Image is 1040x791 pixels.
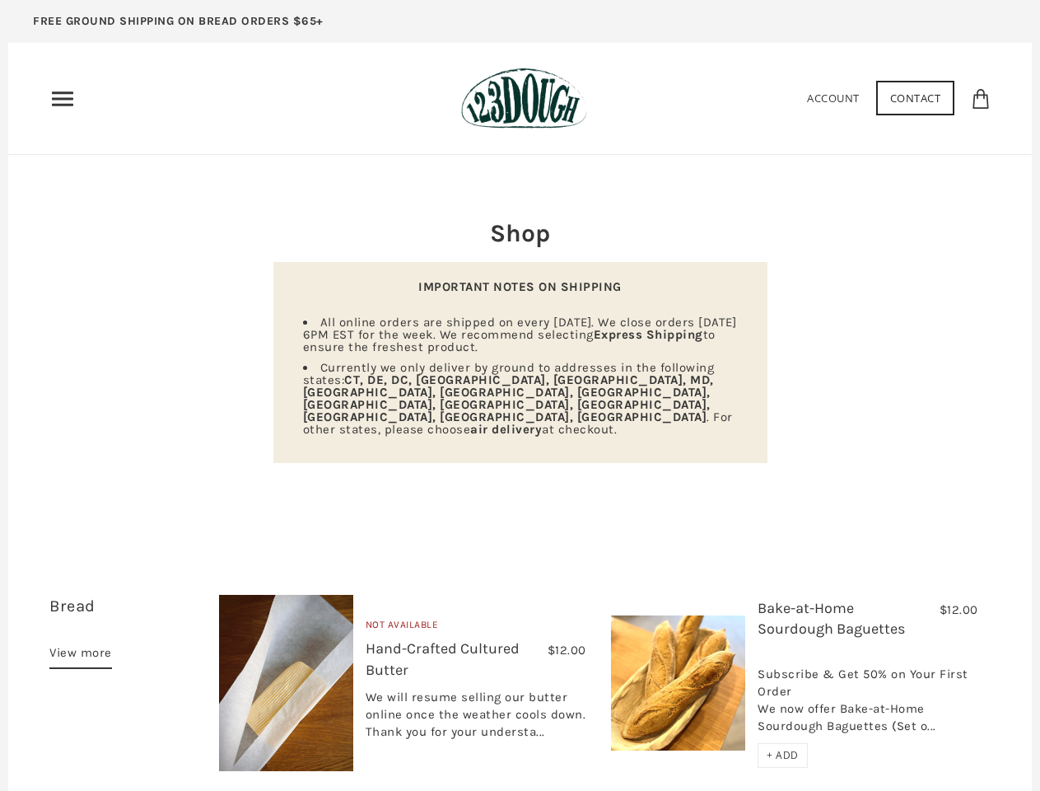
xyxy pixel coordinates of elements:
span: $12.00 [548,643,586,658]
p: FREE GROUND SHIPPING ON BREAD ORDERS $65+ [33,12,324,30]
div: Subscribe & Get 50% on Your First Order We now offer Bake-at-Home Sourdough Baguettes (Set o... [758,648,978,743]
h2: Shop [273,216,767,250]
span: All online orders are shipped on every [DATE]. We close orders [DATE] 6PM EST for the week. We re... [303,315,737,354]
a: Account [807,91,860,105]
div: + ADD [758,743,808,768]
div: We will resume selling our butter online once the weather cools down. Thank you for your understa... [366,689,586,749]
span: $12.00 [940,602,978,617]
a: Bread [49,597,96,615]
a: FREE GROUND SHIPPING ON BREAD ORDERS $65+ [8,8,348,43]
span: Currently we only deliver by ground to addresses in the following states: . For other states, ple... [303,360,733,437]
img: Bake-at-Home Sourdough Baguettes [611,615,745,751]
h3: 12 items [49,595,207,643]
a: Contact [876,81,955,115]
div: Not Available [366,617,586,639]
strong: air delivery [470,422,542,437]
strong: CT, DE, DC, [GEOGRAPHIC_DATA], [GEOGRAPHIC_DATA], MD, [GEOGRAPHIC_DATA], [GEOGRAPHIC_DATA], [GEOG... [303,372,714,424]
strong: Express Shipping [594,327,703,342]
span: + ADD [767,748,799,762]
img: Hand-Crafted Cultured Butter [219,595,353,771]
a: Hand-Crafted Cultured Butter [366,639,520,678]
a: Bake-at-Home Sourdough Baguettes [758,599,905,638]
strong: IMPORTANT NOTES ON SHIPPING [418,279,622,294]
a: View more [49,643,112,669]
img: 123Dough Bakery [461,68,587,129]
nav: Primary [49,86,76,112]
